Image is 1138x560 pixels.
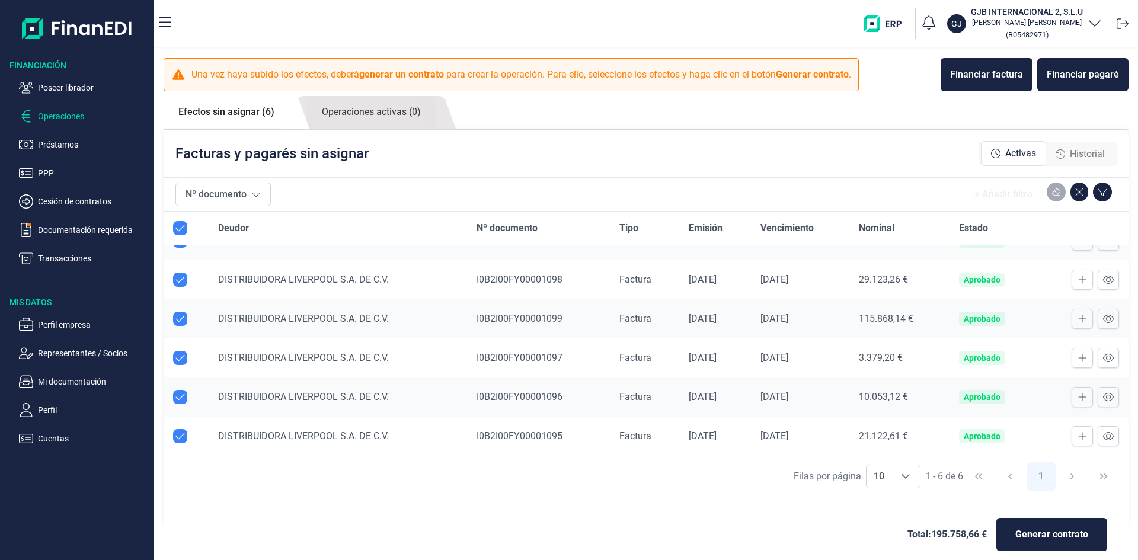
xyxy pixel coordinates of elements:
button: First Page [964,462,993,491]
button: Perfil empresa [19,318,149,332]
p: Transacciones [38,251,149,265]
div: [DATE] [689,274,741,286]
p: Una vez haya subido los efectos, deberá para crear la operación. Para ello, seleccione los efecto... [191,68,851,82]
a: Operaciones activas (0) [307,96,436,129]
span: Nominal [859,221,894,235]
div: [DATE] [760,313,840,325]
button: Cesión de contratos [19,194,149,209]
button: Transacciones [19,251,149,265]
button: Last Page [1089,462,1118,491]
b: generar un contrato [359,69,444,80]
div: [DATE] [689,352,741,364]
b: Generar contrato [776,69,849,80]
div: 21.122,61 € [859,430,940,442]
div: [DATE] [760,391,840,403]
div: [DATE] [689,391,741,403]
div: Filas por página [794,469,861,484]
p: Cuentas [38,431,149,446]
span: 10 [867,465,891,488]
span: DISTRIBUIDORA LIVERPOOL S.A. DE C.V. [218,352,389,363]
p: Poseer librador [38,81,149,95]
div: [DATE] [760,274,840,286]
div: Financiar pagaré [1047,68,1119,82]
div: [DATE] [760,430,840,442]
button: Operaciones [19,109,149,123]
button: Generar contrato [996,518,1107,551]
div: Financiar factura [950,68,1023,82]
span: DISTRIBUIDORA LIVERPOOL S.A. DE C.V. [218,430,389,441]
button: Nº documento [175,183,271,206]
div: [DATE] [689,313,741,325]
button: Previous Page [996,462,1024,491]
div: Row Unselected null [173,390,187,404]
span: I0B2I00FY00001098 [477,274,562,285]
button: Préstamos [19,137,149,152]
div: Row Unselected null [173,312,187,326]
span: I0B2I00FY00001096 [477,391,562,402]
span: Total: 195.758,66 € [907,527,987,542]
div: [DATE] [689,430,741,442]
span: Factura [619,274,651,285]
span: Emisión [689,221,723,235]
img: Logo de aplicación [22,9,133,47]
p: PPP [38,166,149,180]
div: Aprobado [964,275,1000,284]
span: I0B2I00FY00001095 [477,430,562,441]
span: Factura [619,352,651,363]
div: 3.379,20 € [859,352,940,364]
div: Row Unselected null [173,273,187,287]
small: Copiar cif [1006,30,1049,39]
div: Aprobado [964,392,1000,402]
p: Perfil [38,403,149,417]
div: Activas [981,141,1046,166]
span: Nº documento [477,221,538,235]
div: Row Unselected null [173,429,187,443]
div: Aprobado [964,314,1000,324]
p: [PERSON_NAME] [PERSON_NAME] [971,18,1083,27]
img: erp [864,15,910,32]
p: Representantes / Socios [38,346,149,360]
p: Operaciones [38,109,149,123]
span: Factura [619,430,651,441]
span: Generar contrato [1015,527,1088,542]
div: Row Unselected null [173,351,187,365]
p: GJ [951,18,962,30]
button: Documentación requerida [19,223,149,237]
div: 115.868,14 € [859,313,940,325]
p: Facturas y pagarés sin asignar [175,144,369,163]
button: GJGJB INTERNACIONAL 2, S.L.U[PERSON_NAME] [PERSON_NAME](B05482971) [947,6,1102,41]
p: Cesión de contratos [38,194,149,209]
button: PPP [19,166,149,180]
p: Documentación requerida [38,223,149,237]
span: Vencimiento [760,221,814,235]
button: Representantes / Socios [19,346,149,360]
span: I0B2I00FY00001097 [477,352,562,363]
p: Préstamos [38,137,149,152]
span: Deudor [218,221,249,235]
div: 29.123,26 € [859,274,940,286]
span: I0B2I00FY00001099 [477,313,562,324]
button: Next Page [1058,462,1086,491]
span: 1 - 6 de 6 [925,472,963,481]
span: Activas [1005,146,1036,161]
div: Historial [1046,142,1114,166]
span: Historial [1070,147,1105,161]
div: Choose [891,465,920,488]
button: Financiar pagaré [1037,58,1129,91]
span: DISTRIBUIDORA LIVERPOOL S.A. DE C.V. [218,391,389,402]
div: [DATE] [760,352,840,364]
button: Mi documentación [19,375,149,389]
div: Row Unselected null [173,233,187,248]
div: All items selected [173,221,187,235]
button: Page 1 [1027,462,1056,491]
button: Poseer librador [19,81,149,95]
span: Factura [619,391,651,402]
span: Factura [619,313,651,324]
div: Aprobado [964,353,1000,363]
h3: GJB INTERNACIONAL 2, S.L.U [971,6,1083,18]
a: Efectos sin asignar (6) [164,96,289,128]
span: DISTRIBUIDORA LIVERPOOL S.A. DE C.V. [218,313,389,324]
button: Perfil [19,403,149,417]
button: Cuentas [19,431,149,446]
button: Financiar factura [941,58,1032,91]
